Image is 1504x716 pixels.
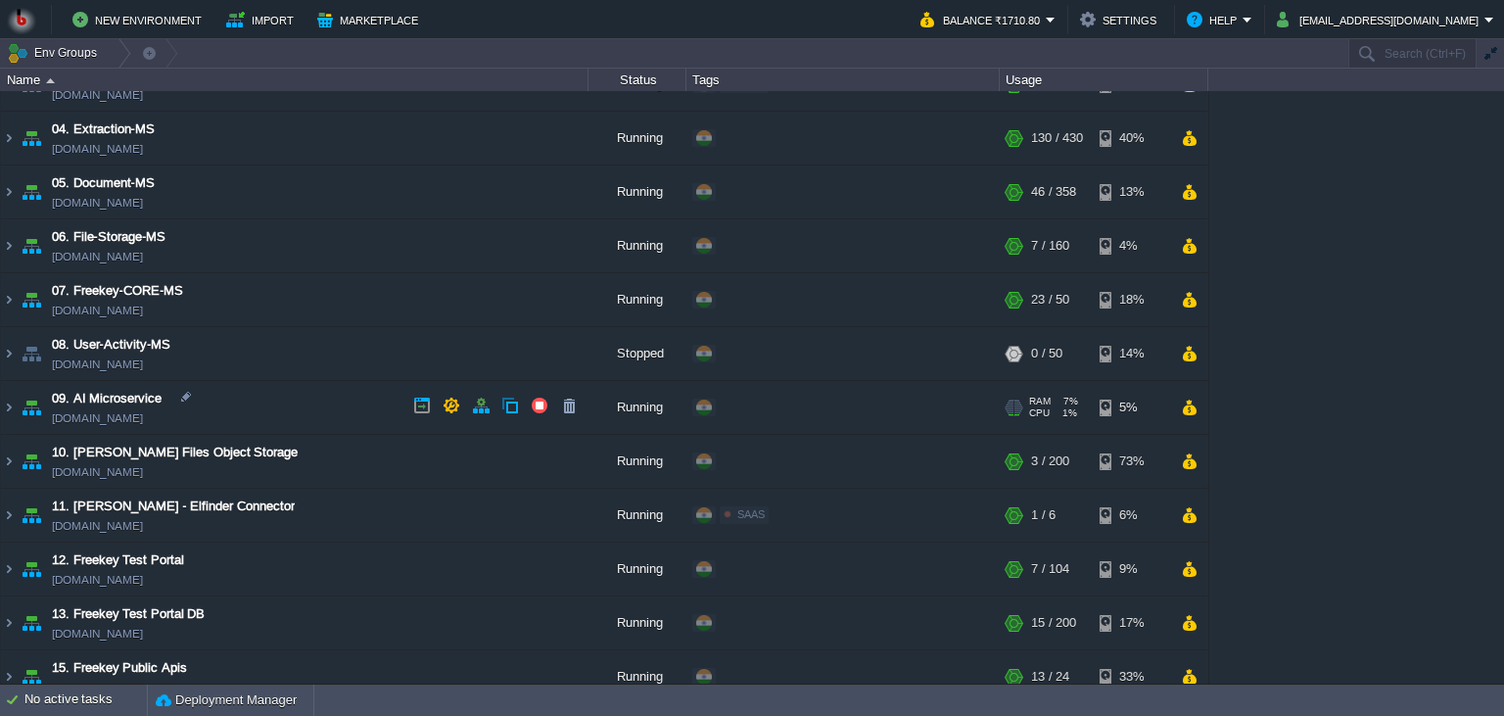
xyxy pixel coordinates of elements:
img: AMDAwAAAACH5BAEAAAAALAAAAAABAAEAAAICRAEAOw== [1,435,17,488]
button: Marketplace [317,8,424,31]
img: AMDAwAAAACH5BAEAAAAALAAAAAABAAEAAAICRAEAOw== [1,489,17,542]
a: 04. Extraction-MS [52,119,155,139]
img: AMDAwAAAACH5BAEAAAAALAAAAAABAAEAAAICRAEAOw== [1,650,17,703]
a: 06. File-Storage-MS [52,227,165,247]
div: Status [589,69,685,91]
a: 08. User-Activity-MS [52,335,170,355]
img: AMDAwAAAACH5BAEAAAAALAAAAAABAAEAAAICRAEAOw== [18,273,45,326]
div: Running [588,597,686,649]
div: 18% [1100,273,1163,326]
div: Running [588,435,686,488]
a: 12. Freekey Test Portal [52,550,184,570]
a: [DOMAIN_NAME] [52,678,143,697]
div: 23 / 50 [1031,273,1069,326]
div: Running [588,273,686,326]
span: 1% [1057,407,1077,419]
button: Help [1187,8,1243,31]
img: AMDAwAAAACH5BAEAAAAALAAAAAABAAEAAAICRAEAOw== [1,597,17,649]
button: Deployment Manager [156,691,297,710]
div: 0 / 50 [1031,327,1062,380]
div: Running [588,112,686,165]
div: Tags [687,69,999,91]
div: Name [2,69,587,91]
a: [DOMAIN_NAME] [52,85,143,105]
img: AMDAwAAAACH5BAEAAAAALAAAAAABAAEAAAICRAEAOw== [18,650,45,703]
a: 10. [PERSON_NAME] Files Object Storage [52,443,298,462]
div: 13 / 24 [1031,650,1069,703]
img: AMDAwAAAACH5BAEAAAAALAAAAAABAAEAAAICRAEAOw== [1,112,17,165]
a: 15. Freekey Public Apis [52,658,187,678]
img: AMDAwAAAACH5BAEAAAAALAAAAAABAAEAAAICRAEAOw== [1,327,17,380]
div: Usage [1001,69,1207,91]
div: 5% [1100,381,1163,434]
button: Settings [1080,8,1162,31]
a: 13. Freekey Test Portal DB [52,604,205,624]
img: AMDAwAAAACH5BAEAAAAALAAAAAABAAEAAAICRAEAOw== [18,489,45,542]
div: Running [588,489,686,542]
div: 14% [1100,327,1163,380]
div: Running [588,381,686,434]
div: Running [588,219,686,272]
div: 1 / 6 [1031,489,1056,542]
img: AMDAwAAAACH5BAEAAAAALAAAAAABAAEAAAICRAEAOw== [1,381,17,434]
span: SAAS [737,508,765,520]
img: AMDAwAAAACH5BAEAAAAALAAAAAABAAEAAAICRAEAOw== [1,543,17,596]
img: AMDAwAAAACH5BAEAAAAALAAAAAABAAEAAAICRAEAOw== [18,381,45,434]
button: Env Groups [7,39,104,67]
button: Import [226,8,300,31]
div: 33% [1100,650,1163,703]
a: [DOMAIN_NAME] [52,139,143,159]
div: Running [588,650,686,703]
a: [DOMAIN_NAME] [52,516,143,536]
a: [DOMAIN_NAME] [52,193,143,213]
img: AMDAwAAAACH5BAEAAAAALAAAAAABAAEAAAICRAEAOw== [1,219,17,272]
a: 09. AI Microservice [52,389,162,408]
div: 15 / 200 [1031,597,1076,649]
div: Stopped [588,327,686,380]
button: [EMAIL_ADDRESS][DOMAIN_NAME] [1277,8,1484,31]
span: 7% [1058,396,1078,407]
div: 7 / 104 [1031,543,1069,596]
div: 7 / 160 [1031,219,1069,272]
a: [DOMAIN_NAME] [52,301,143,320]
div: 3 / 200 [1031,435,1069,488]
a: [DOMAIN_NAME] [52,408,143,428]
a: [DOMAIN_NAME] [52,570,143,590]
div: 73% [1100,435,1163,488]
img: AMDAwAAAACH5BAEAAAAALAAAAAABAAEAAAICRAEAOw== [18,166,45,218]
a: 05. Document-MS [52,173,155,193]
a: [DOMAIN_NAME] [52,462,143,482]
img: AMDAwAAAACH5BAEAAAAALAAAAAABAAEAAAICRAEAOw== [18,327,45,380]
img: AMDAwAAAACH5BAEAAAAALAAAAAABAAEAAAICRAEAOw== [18,219,45,272]
img: AMDAwAAAACH5BAEAAAAALAAAAAABAAEAAAICRAEAOw== [1,273,17,326]
a: 11. [PERSON_NAME] - Elfinder Connector [52,497,295,516]
div: 17% [1100,597,1163,649]
div: 40% [1100,112,1163,165]
div: 4% [1100,219,1163,272]
img: AMDAwAAAACH5BAEAAAAALAAAAAABAAEAAAICRAEAOw== [18,435,45,488]
a: [DOMAIN_NAME] [52,247,143,266]
span: [DOMAIN_NAME] [52,624,143,644]
a: 07. Freekey-CORE-MS [52,281,183,301]
button: Balance ₹1710.80 [920,8,1046,31]
img: AMDAwAAAACH5BAEAAAAALAAAAAABAAEAAAICRAEAOw== [18,543,45,596]
button: New Environment [72,8,208,31]
img: AMDAwAAAACH5BAEAAAAALAAAAAABAAEAAAICRAEAOw== [18,597,45,649]
div: 130 / 430 [1031,112,1083,165]
div: 9% [1100,543,1163,596]
a: [DOMAIN_NAME] [52,355,143,374]
img: AMDAwAAAACH5BAEAAAAALAAAAAABAAEAAAICRAEAOw== [1,166,17,218]
div: 46 / 358 [1031,166,1076,218]
div: 6% [1100,489,1163,542]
